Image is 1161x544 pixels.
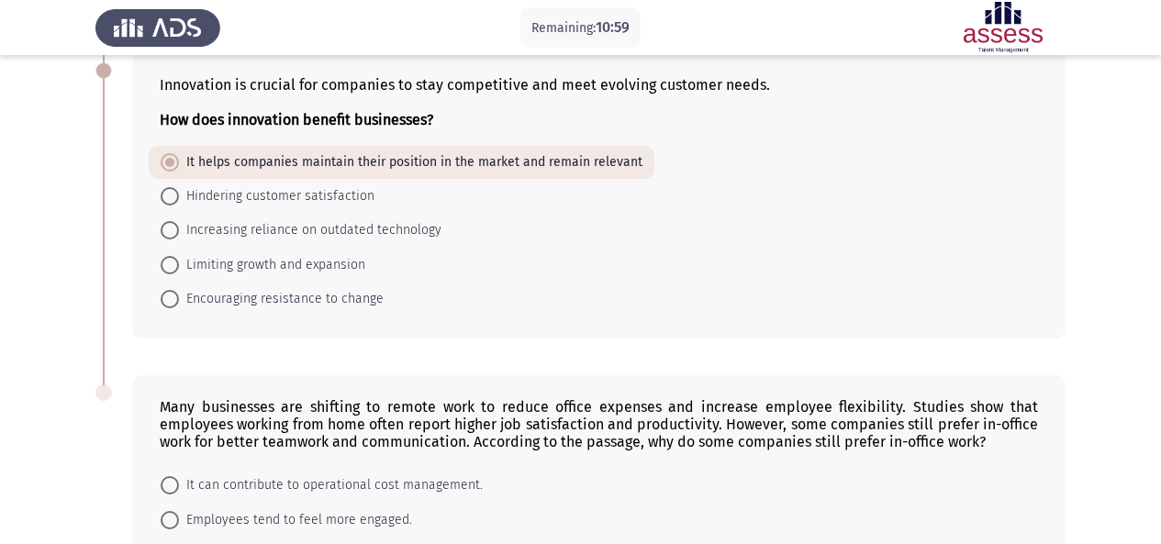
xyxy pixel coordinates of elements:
span: It helps companies maintain their position in the market and remain relevant [179,151,642,173]
b: How does innovation benefit businesses? [160,111,433,128]
img: Assess Talent Management logo [95,2,220,53]
p: Remaining: [531,17,630,39]
span: Hindering customer satisfaction [179,185,374,207]
span: Employees tend to feel more engaged. [179,509,412,531]
span: Encouraging resistance to change [179,288,384,310]
span: It can contribute to operational cost management. [179,474,483,496]
span: Increasing reliance on outdated technology [179,219,441,241]
div: Many businesses are shifting to remote work to reduce office expenses and increase employee flexi... [160,398,1038,450]
div: Innovation is crucial for companies to stay competitive and meet evolving customer needs. [160,76,1038,128]
img: Assessment logo of ASSESS English Language Assessment (3 Module) (Ba - IB) [941,2,1066,53]
span: Limiting growth and expansion [179,254,365,276]
span: 10:59 [596,18,630,36]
